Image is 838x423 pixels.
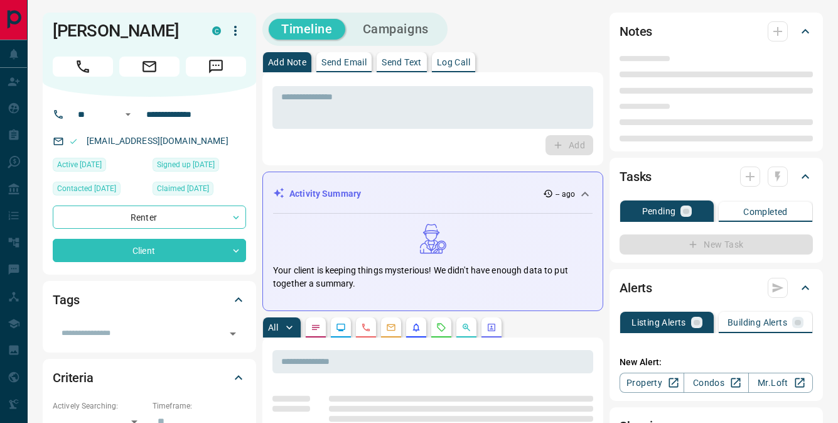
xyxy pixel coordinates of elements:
[57,182,116,195] span: Contacted [DATE]
[386,322,396,332] svg: Emails
[53,400,146,412] p: Actively Searching:
[620,373,684,393] a: Property
[620,167,652,187] h2: Tasks
[620,273,813,303] div: Alerts
[273,182,593,206] div: Activity Summary-- ago
[157,182,209,195] span: Claimed [DATE]
[321,58,367,67] p: Send Email
[620,162,813,192] div: Tasks
[461,322,471,332] svg: Opportunities
[53,285,246,315] div: Tags
[411,322,421,332] svg: Listing Alerts
[437,58,470,67] p: Log Call
[361,322,371,332] svg: Calls
[268,58,306,67] p: Add Note
[268,323,278,332] p: All
[289,187,361,201] p: Activity Summary
[728,318,787,327] p: Building Alerts
[212,26,221,35] div: condos.ca
[350,19,441,40] button: Campaigns
[153,400,246,412] p: Timeframe:
[684,373,748,393] a: Condos
[620,16,813,47] div: Notes
[53,158,146,175] div: Fri Feb 02 2024
[53,21,193,41] h1: [PERSON_NAME]
[157,158,215,171] span: Signed up [DATE]
[486,322,497,332] svg: Agent Actions
[311,322,321,332] svg: Notes
[631,318,686,327] p: Listing Alerts
[620,278,652,298] h2: Alerts
[87,136,228,146] a: [EMAIL_ADDRESS][DOMAIN_NAME]
[53,290,79,310] h2: Tags
[53,206,246,229] div: Renter
[153,182,246,199] div: Mon Dec 09 2024
[436,322,446,332] svg: Requests
[53,363,246,393] div: Criteria
[119,57,180,77] span: Email
[57,158,102,171] span: Active [DATE]
[556,189,575,200] p: -- ago
[382,58,422,67] p: Send Text
[748,373,813,393] a: Mr.Loft
[53,182,146,199] div: Mon Jan 22 2024
[620,356,813,369] p: New Alert:
[269,19,345,40] button: Timeline
[53,57,113,77] span: Call
[743,207,788,216] p: Completed
[53,239,246,262] div: Client
[53,368,94,388] h2: Criteria
[121,107,136,122] button: Open
[186,57,246,77] span: Message
[224,325,242,343] button: Open
[273,264,593,290] p: Your client is keeping things mysterious! We didn't have enough data to put together a summary.
[642,207,676,216] p: Pending
[336,322,346,332] svg: Lead Browsing Activity
[69,137,78,146] svg: Email Valid
[620,21,652,41] h2: Notes
[153,158,246,175] div: Sat Jan 20 2024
